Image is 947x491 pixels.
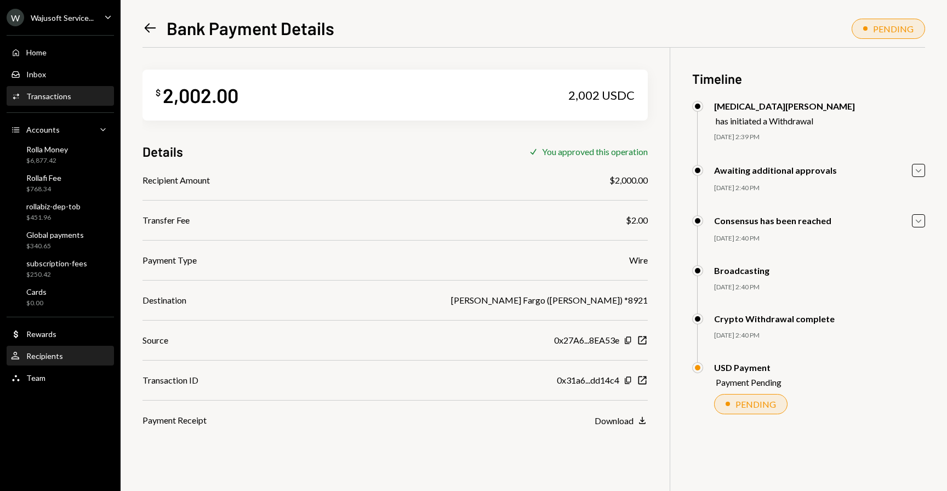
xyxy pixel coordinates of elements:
[26,70,46,79] div: Inbox
[714,215,831,226] div: Consensus has been reached
[595,415,648,427] button: Download
[7,324,114,344] a: Rewards
[714,165,837,175] div: Awaiting additional approvals
[554,334,619,347] div: 0x27A6...8EA53e
[714,101,855,111] div: [MEDICAL_DATA][PERSON_NAME]
[142,254,197,267] div: Payment Type
[26,299,47,308] div: $0.00
[156,87,161,98] div: $
[26,213,81,222] div: $451.96
[7,255,114,282] a: subscription-fees$250.42
[26,242,84,251] div: $340.65
[692,70,925,88] h3: Timeline
[142,334,168,347] div: Source
[26,125,60,134] div: Accounts
[142,414,207,427] div: Payment Receipt
[714,283,925,292] div: [DATE] 2:40 PM
[26,373,45,382] div: Team
[26,156,68,165] div: $6,877.42
[167,17,334,39] h1: Bank Payment Details
[142,374,198,387] div: Transaction ID
[7,346,114,366] a: Recipients
[26,173,61,182] div: Rollafi Fee
[26,270,87,279] div: $250.42
[163,83,238,107] div: 2,002.00
[629,254,648,267] div: Wire
[7,119,114,139] a: Accounts
[7,64,114,84] a: Inbox
[142,294,186,307] div: Destination
[451,294,648,307] div: [PERSON_NAME] Fargo ([PERSON_NAME]) *8921
[7,284,114,310] a: Cards$0.00
[714,265,769,276] div: Broadcasting
[595,415,634,426] div: Download
[31,13,94,22] div: Wajusoft Service...
[7,198,114,225] a: rollabiz-dep-tob$451.96
[626,214,648,227] div: $2.00
[714,313,835,324] div: Crypto Withdrawal complete
[26,351,63,361] div: Recipients
[26,259,87,268] div: subscription-fees
[557,374,619,387] div: 0x31a6...dd14c4
[26,185,61,194] div: $768.34
[7,170,114,196] a: Rollafi Fee$768.34
[873,24,914,34] div: PENDING
[714,184,925,193] div: [DATE] 2:40 PM
[7,9,24,26] div: W
[7,227,114,253] a: Global payments$340.65
[7,141,114,168] a: Rolla Money$6,877.42
[609,174,648,187] div: $2,000.00
[716,377,781,387] div: Payment Pending
[26,48,47,57] div: Home
[568,88,635,103] div: 2,002 USDC
[142,174,210,187] div: Recipient Amount
[26,145,68,154] div: Rolla Money
[26,92,71,101] div: Transactions
[7,42,114,62] a: Home
[26,329,56,339] div: Rewards
[26,202,81,211] div: rollabiz-dep-tob
[714,331,925,340] div: [DATE] 2:40 PM
[714,362,781,373] div: USD Payment
[26,287,47,296] div: Cards
[26,230,84,239] div: Global payments
[142,142,183,161] h3: Details
[7,86,114,106] a: Transactions
[714,133,925,142] div: [DATE] 2:39 PM
[542,146,648,157] div: You approved this operation
[7,368,114,387] a: Team
[716,116,855,126] div: has initiated a Withdrawal
[735,399,776,409] div: PENDING
[142,214,190,227] div: Transfer Fee
[714,234,925,243] div: [DATE] 2:40 PM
